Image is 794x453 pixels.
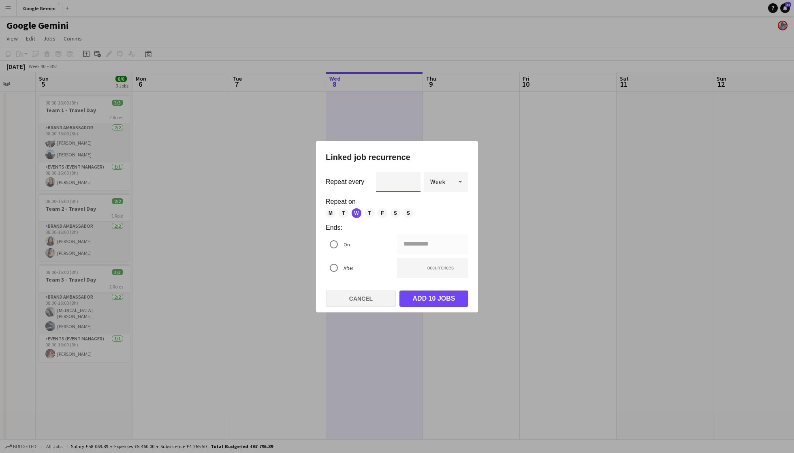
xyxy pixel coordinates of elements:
span: T [339,208,348,218]
h1: Linked job recurrence [326,151,468,164]
span: M [326,208,335,218]
span: S [391,208,400,218]
mat-chip-listbox: Repeat weekly [326,208,468,218]
button: Cancel [326,291,396,307]
label: On [342,238,350,250]
label: Repeat on [326,199,468,205]
button: Add 10 jobs [399,291,468,307]
label: Repeat every [326,179,364,185]
span: W [352,208,361,218]
span: Week [430,177,445,186]
label: Ends: [326,224,468,231]
span: T [365,208,374,218]
label: After [342,261,353,274]
span: S [403,208,413,218]
span: F [378,208,387,218]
